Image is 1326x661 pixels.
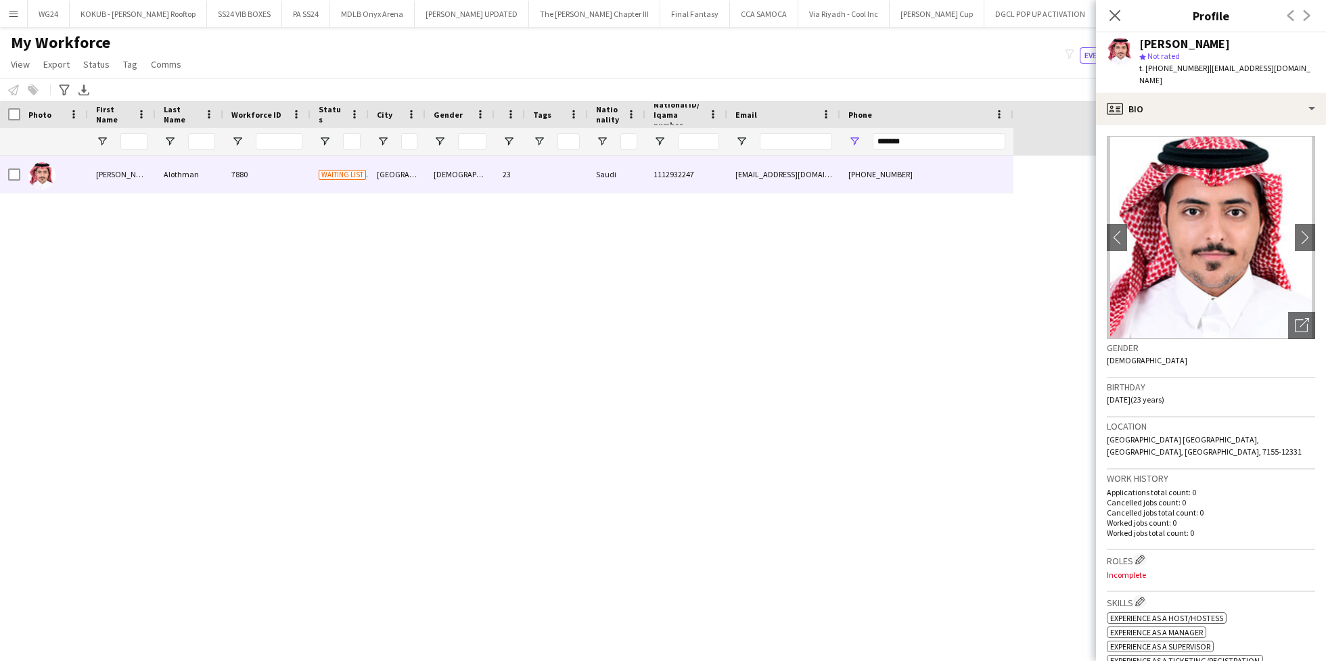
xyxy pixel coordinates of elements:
span: Gender [434,110,463,120]
button: WG24 [28,1,70,27]
button: Everyone8,647 [1080,47,1147,64]
span: Workforce ID [231,110,281,120]
button: Via Riyadh - Cool Inc [798,1,890,27]
span: National ID/ Iqama number [654,99,703,130]
p: Worked jobs count: 0 [1107,518,1315,528]
span: Not rated [1147,51,1180,61]
h3: Skills [1107,595,1315,609]
button: Open Filter Menu [319,135,331,147]
input: Phone Filter Input [873,133,1005,150]
div: [DEMOGRAPHIC_DATA] [426,156,495,193]
span: Photo [28,110,51,120]
button: KOKUB - [PERSON_NAME] Rooftop [70,1,207,27]
a: Tag [118,55,143,73]
p: Cancelled jobs total count: 0 [1107,507,1315,518]
span: Status [83,58,110,70]
div: Bio [1096,93,1326,125]
a: Status [78,55,115,73]
h3: Work history [1107,472,1315,484]
img: Crew avatar or photo [1107,136,1315,339]
span: City [377,110,392,120]
span: t. [PHONE_NUMBER] [1139,63,1210,73]
input: Email Filter Input [760,133,832,150]
a: View [5,55,35,73]
span: | [EMAIL_ADDRESS][DOMAIN_NAME] [1139,63,1310,85]
div: Open photos pop-in [1288,312,1315,339]
button: Open Filter Menu [434,135,446,147]
div: 23 [495,156,525,193]
button: DGCL POP UP ACTIVATION [984,1,1097,27]
p: Worked jobs total count: 0 [1107,528,1315,538]
span: [DATE] (23 years) [1107,394,1164,405]
span: My Workforce [11,32,110,53]
h3: Roles [1107,553,1315,567]
a: Export [38,55,75,73]
h3: Birthday [1107,381,1315,393]
span: Comms [151,58,181,70]
input: Workforce ID Filter Input [256,133,302,150]
div: Saudi [588,156,645,193]
div: Alothman [156,156,223,193]
button: CCA SAMOCA [730,1,798,27]
app-action-btn: Advanced filters [56,82,72,98]
button: MDLB Onyx Arena [330,1,415,27]
span: [GEOGRAPHIC_DATA] [GEOGRAPHIC_DATA], [GEOGRAPHIC_DATA], [GEOGRAPHIC_DATA], 7155-12331 [1107,434,1302,457]
div: [EMAIL_ADDRESS][DOMAIN_NAME] [727,156,840,193]
span: Tags [533,110,551,120]
input: First Name Filter Input [120,133,147,150]
input: Status Filter Input [343,133,361,150]
div: [PHONE_NUMBER] [840,156,1013,193]
p: Applications total count: 0 [1107,487,1315,497]
div: [PERSON_NAME] [1139,38,1230,50]
span: [DEMOGRAPHIC_DATA] [1107,355,1187,365]
button: Open Filter Menu [735,135,748,147]
h3: Gender [1107,342,1315,354]
span: First Name [96,104,131,124]
input: Gender Filter Input [458,133,486,150]
button: Final Fantasy [660,1,730,27]
span: Experience as a Manager [1110,627,1203,637]
span: Experience as a Host/Hostess [1110,613,1223,623]
h3: Location [1107,420,1315,432]
input: National ID/ Iqama number Filter Input [678,133,719,150]
span: Status [319,104,344,124]
span: Email [735,110,757,120]
p: Cancelled jobs count: 0 [1107,497,1315,507]
span: Nationality [596,104,621,124]
button: Open Filter Menu [654,135,666,147]
button: Open Filter Menu [164,135,176,147]
span: View [11,58,30,70]
input: Last Name Filter Input [188,133,215,150]
span: Experience as a Supervisor [1110,641,1210,652]
button: [PERSON_NAME] UPDATED [415,1,529,27]
span: Tag [123,58,137,70]
span: 1112932247 [654,169,694,179]
button: Open Filter Menu [503,135,515,147]
span: Last Name [164,104,199,124]
button: Open Filter Menu [848,135,861,147]
button: SS24 VIB BOXES [207,1,282,27]
button: Open Filter Menu [533,135,545,147]
div: [PERSON_NAME] [88,156,156,193]
button: Open Filter Menu [96,135,108,147]
div: [GEOGRAPHIC_DATA] [369,156,426,193]
button: [PERSON_NAME] Cup [890,1,984,27]
app-action-btn: Export XLSX [76,82,92,98]
h3: Profile [1096,7,1326,24]
button: Open Filter Menu [377,135,389,147]
button: PA SS24 [282,1,330,27]
input: City Filter Input [401,133,417,150]
input: Nationality Filter Input [620,133,637,150]
span: Phone [848,110,872,120]
button: Open Filter Menu [596,135,608,147]
div: 7880 [223,156,311,193]
p: Incomplete [1107,570,1315,580]
img: Abdulaziz Alothman [28,162,55,189]
span: Waiting list [319,170,366,180]
button: Open Filter Menu [231,135,244,147]
a: Comms [145,55,187,73]
span: Export [43,58,70,70]
button: The [PERSON_NAME] Chapter III [529,1,660,27]
input: Tags Filter Input [557,133,580,150]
